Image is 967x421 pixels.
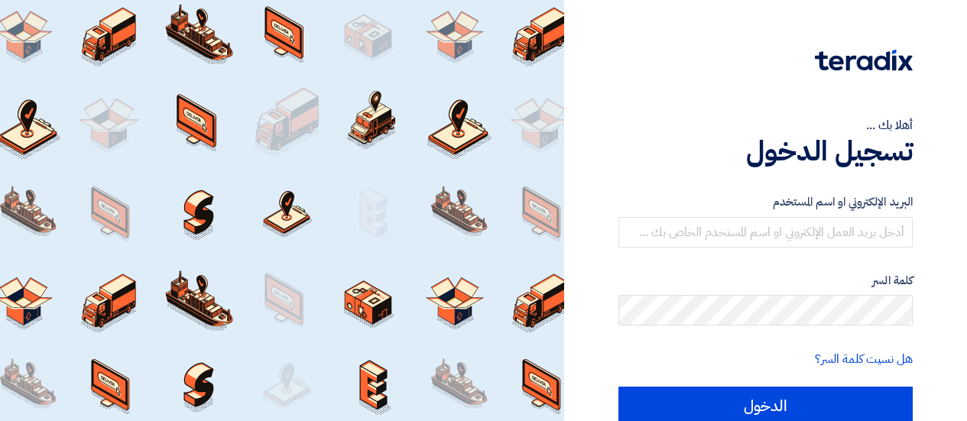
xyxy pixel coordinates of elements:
img: Teradix logo [815,50,913,71]
label: كلمة السر [618,272,913,290]
a: هل نسيت كلمة السر؟ [815,350,913,368]
h1: تسجيل الدخول [618,134,913,168]
div: أهلا بك ... [618,116,913,134]
label: البريد الإلكتروني او اسم المستخدم [618,193,913,211]
input: أدخل بريد العمل الإلكتروني او اسم المستخدم الخاص بك ... [618,217,913,248]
